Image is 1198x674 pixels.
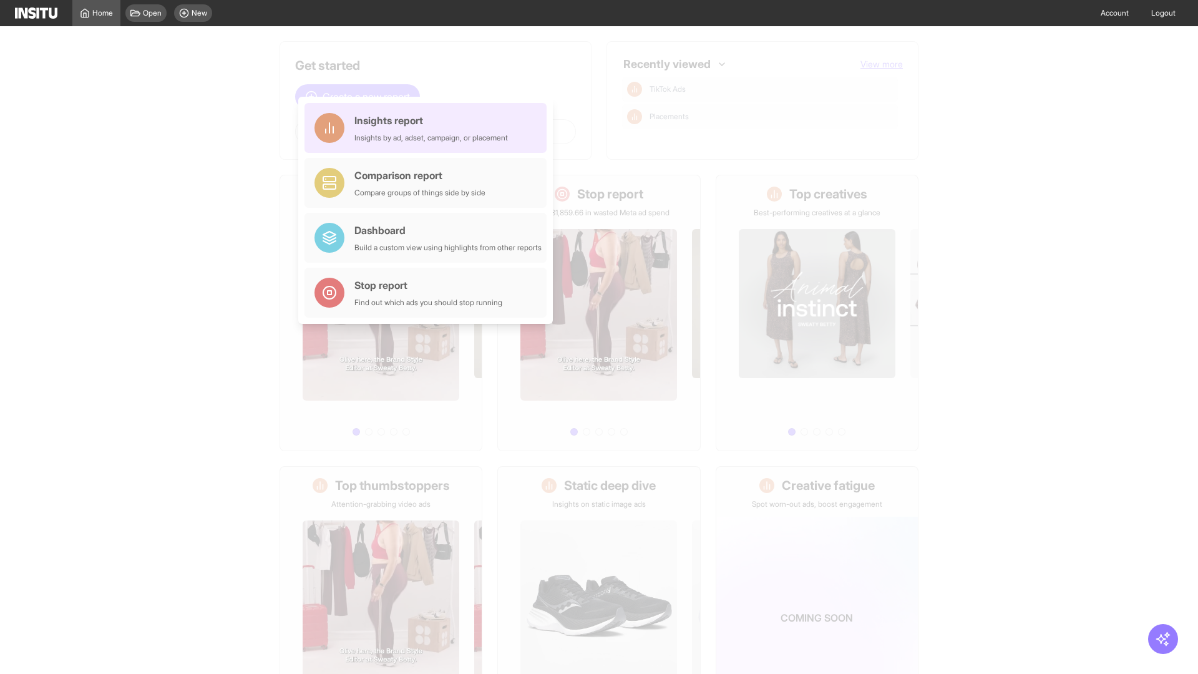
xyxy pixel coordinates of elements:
[92,8,113,18] span: Home
[192,8,207,18] span: New
[354,243,542,253] div: Build a custom view using highlights from other reports
[354,223,542,238] div: Dashboard
[143,8,162,18] span: Open
[354,113,508,128] div: Insights report
[354,298,502,308] div: Find out which ads you should stop running
[354,188,485,198] div: Compare groups of things side by side
[354,133,508,143] div: Insights by ad, adset, campaign, or placement
[354,278,502,293] div: Stop report
[15,7,57,19] img: Logo
[354,168,485,183] div: Comparison report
